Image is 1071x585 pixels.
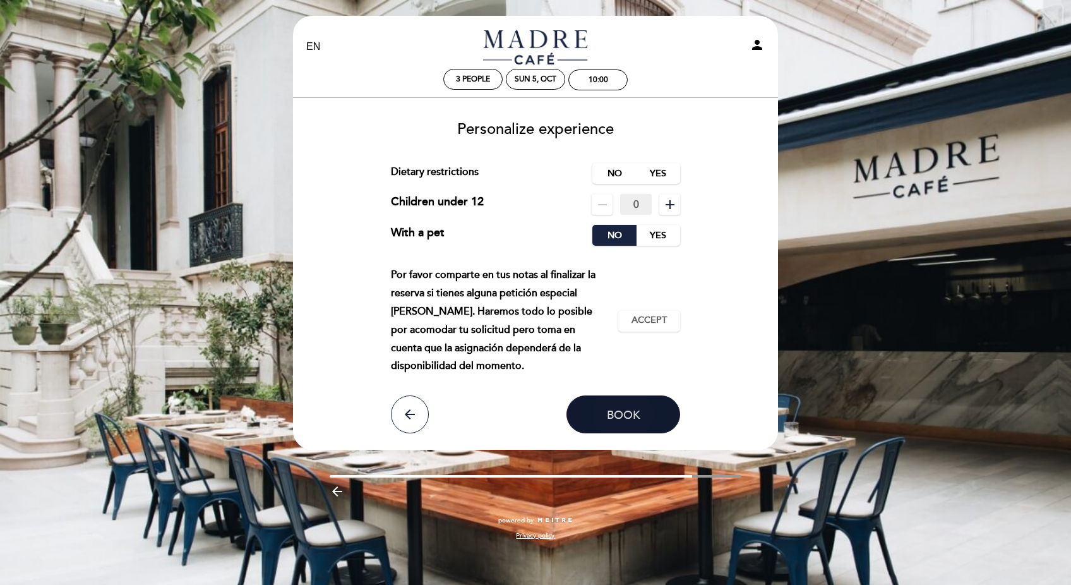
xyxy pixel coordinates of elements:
i: person [750,37,765,52]
div: 10:00 [589,75,608,85]
button: Book [566,395,680,433]
span: Book [607,407,640,421]
div: Sun 5, Oct [515,75,556,84]
button: Accept [618,310,680,332]
span: 3 people [456,75,490,84]
div: Children under 12 [391,194,484,215]
div: Dietary restrictions [391,163,593,184]
label: Yes [636,225,680,246]
a: powered by [498,516,573,525]
i: add [662,197,678,212]
i: arrow_back [402,407,417,422]
button: arrow_back [391,395,429,433]
button: person [750,37,765,57]
img: MEITRE [537,517,573,524]
a: Madre Café [457,30,614,64]
a: Privacy policy [516,531,554,540]
div: With a pet [391,225,445,246]
label: Yes [636,163,680,184]
i: remove [595,197,610,212]
span: Accept [631,314,667,327]
span: powered by [498,516,534,525]
span: Personalize experience [457,120,614,138]
label: No [592,163,637,184]
div: Por favor comparte en tus notas al finalizar la reserva si tienes alguna petición especial [PERSO... [391,266,619,375]
label: No [592,225,637,246]
i: arrow_backward [330,484,345,499]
